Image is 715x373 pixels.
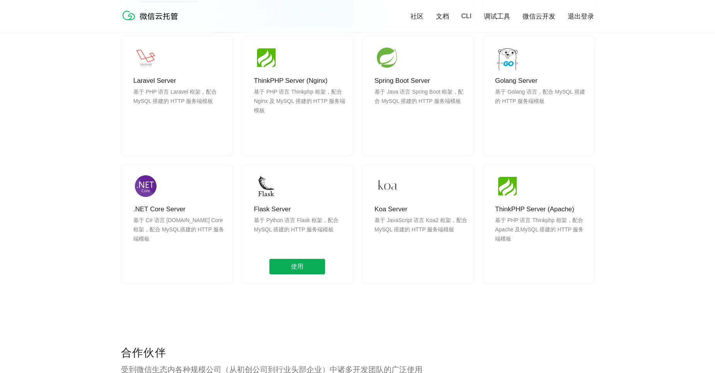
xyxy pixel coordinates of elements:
p: 合作伙伴 [121,346,594,361]
a: 微信云托管 [121,18,183,24]
p: 基于 JavaScript 语言 Koa2 框架，配合 MySQL 搭建的 HTTP 服务端模板 [375,216,467,253]
a: 文档 [436,12,449,21]
p: 基于 PHP 语言 Laravel 框架，配合 MySQL 搭建的 HTTP 服务端模板 [133,87,226,124]
p: Koa Server [375,205,467,214]
a: CLI [461,12,472,20]
a: 社区 [410,12,424,21]
p: 基于 PHP 语言 Thinkphp 框架，配合 Apache 及MySQL 搭建的 HTTP 服务端模板 [495,216,588,253]
p: 基于 Python 语言 Flask 框架，配合 MySQL 搭建的 HTTP 服务端模板 [254,216,347,253]
p: ThinkPHP Server (Nginx) [254,76,347,86]
p: 基于 Java 语言 Spring Boot 框架，配合 MySQL 搭建的 HTTP 服务端模板 [375,87,467,124]
p: Golang Server [495,76,588,86]
a: 退出登录 [568,12,594,21]
p: Flask Server [254,205,347,214]
span: 使用 [269,259,325,274]
a: 微信云开发 [523,12,555,21]
p: .NET Core Server [133,205,226,214]
p: ThinkPHP Server (Apache) [495,205,588,214]
p: 基于 C# 语言 [DOMAIN_NAME] Core 框架，配合 MySQL搭建的 HTTP 服务端模板 [133,216,226,253]
a: 调试工具 [484,12,510,21]
img: 微信云托管 [121,8,183,23]
p: 基于 PHP 语言 Thinkphp 框架，配合 Nginx 及 MySQL 搭建的 HTTP 服务端模板 [254,87,347,124]
p: 基于 Golang 语言，配合 MySQL 搭建的 HTTP 服务端模板 [495,87,588,124]
p: Laravel Server [133,76,226,86]
p: Spring Boot Server [375,76,467,86]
